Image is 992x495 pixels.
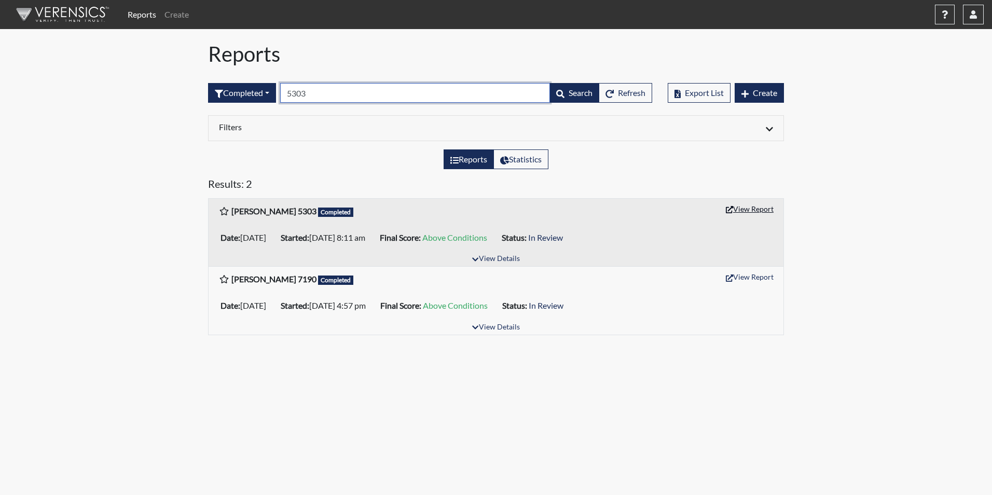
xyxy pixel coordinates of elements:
[318,208,353,217] span: Completed
[219,122,488,132] h6: Filters
[549,83,599,103] button: Search
[277,297,376,314] li: [DATE] 4:57 pm
[528,232,563,242] span: In Review
[280,83,550,103] input: Search by Registration ID, Interview Number, or Investigation Name.
[281,300,309,310] b: Started:
[208,177,784,194] h5: Results: 2
[668,83,731,103] button: Export List
[423,300,488,310] span: Above Conditions
[467,321,524,335] button: View Details
[318,276,353,285] span: Completed
[208,83,276,103] div: Filter by interview status
[685,88,724,98] span: Export List
[216,297,277,314] li: [DATE]
[422,232,487,242] span: Above Conditions
[502,232,527,242] b: Status:
[208,42,784,66] h1: Reports
[721,269,778,285] button: View Report
[208,83,276,103] button: Completed
[221,232,240,242] b: Date:
[281,232,309,242] b: Started:
[599,83,652,103] button: Refresh
[753,88,777,98] span: Create
[467,252,524,266] button: View Details
[721,201,778,217] button: View Report
[569,88,593,98] span: Search
[444,149,494,169] label: View the list of reports
[221,300,240,310] b: Date:
[231,274,316,284] b: [PERSON_NAME] 7190
[493,149,548,169] label: View statistics about completed interviews
[380,300,421,310] b: Final Score:
[216,229,277,246] li: [DATE]
[123,4,160,25] a: Reports
[160,4,193,25] a: Create
[618,88,645,98] span: Refresh
[211,122,781,134] div: Click to expand/collapse filters
[277,229,376,246] li: [DATE] 8:11 am
[380,232,421,242] b: Final Score:
[231,206,316,216] b: [PERSON_NAME] 5303
[529,300,563,310] span: In Review
[502,300,527,310] b: Status:
[735,83,784,103] button: Create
